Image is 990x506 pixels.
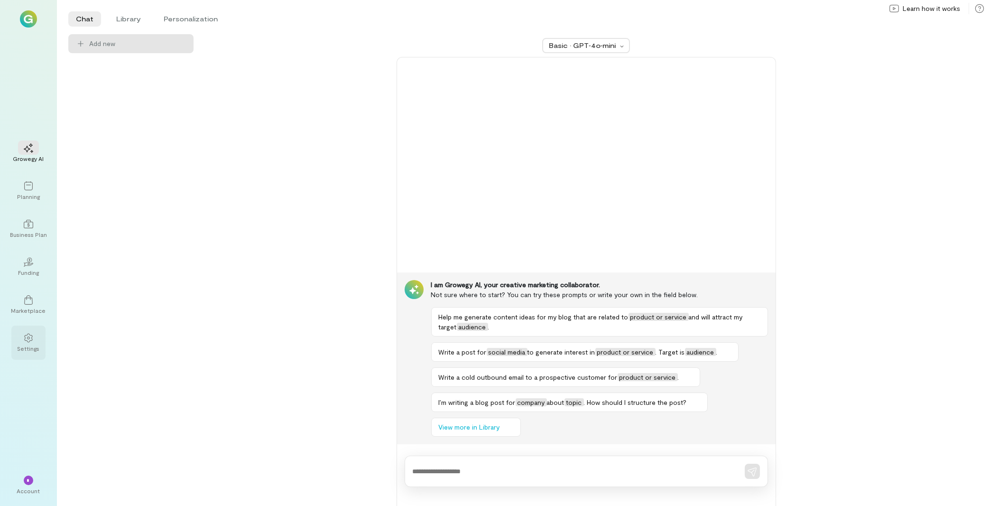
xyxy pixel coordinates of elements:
span: . [678,373,679,381]
button: Write a post forsocial mediato generate interest inproduct or service. Target isaudience. [431,342,739,362]
span: social media [487,348,527,356]
span: . Target is [656,348,685,356]
span: View more in Library [439,422,500,432]
span: product or service [618,373,678,381]
span: audience [685,348,716,356]
span: . How should I structure the post? [584,398,687,406]
span: I’m writing a blog post for [439,398,516,406]
span: company [516,398,547,406]
span: product or service [629,313,689,321]
span: topic [564,398,584,406]
a: Settings [11,326,46,360]
div: Planning [17,193,40,200]
div: Funding [18,269,39,276]
span: Learn how it works [903,4,960,13]
div: Business Plan [10,231,47,238]
div: *Account [11,468,46,502]
li: Library [109,11,148,27]
a: Planning [11,174,46,208]
a: Business Plan [11,212,46,246]
button: Write a cold outbound email to a prospective customer forproduct or service. [431,367,700,387]
span: to generate interest in [527,348,595,356]
button: View more in Library [431,418,521,437]
span: product or service [595,348,656,356]
div: Basic · GPT‑4o‑mini [549,41,617,50]
div: Not sure where to start? You can try these prompts or write your own in the field below. [431,290,768,300]
span: Write a post for [439,348,487,356]
span: about [547,398,564,406]
div: Growegy AI [13,155,44,162]
span: Add new [89,39,115,48]
button: I’m writing a blog post forcompanyabouttopic. How should I structure the post? [431,393,708,412]
div: Account [17,487,40,495]
li: Chat [68,11,101,27]
div: Settings [18,345,40,352]
a: Growegy AI [11,136,46,170]
li: Personalization [156,11,225,27]
button: Help me generate content ideas for my blog that are related toproduct or serviceand will attract ... [431,307,768,337]
span: and will attract my target [439,313,743,331]
div: I am Growegy AI, your creative marketing collaborator. [431,280,768,290]
span: Write a cold outbound email to a prospective customer for [439,373,618,381]
span: Help me generate content ideas for my blog that are related to [439,313,629,321]
a: Funding [11,250,46,284]
div: Marketplace [11,307,46,314]
span: . [716,348,718,356]
span: . [488,323,490,331]
span: audience [457,323,488,331]
a: Marketplace [11,288,46,322]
